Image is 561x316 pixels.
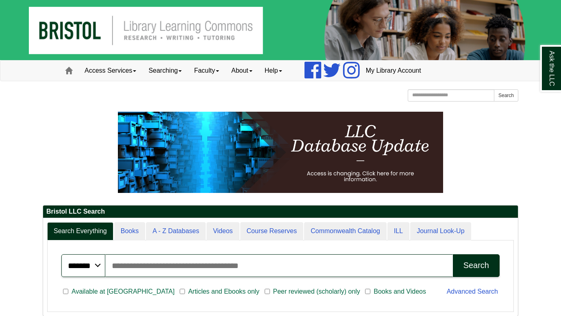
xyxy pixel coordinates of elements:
span: Available at [GEOGRAPHIC_DATA] [68,287,178,297]
img: HTML tutorial [118,112,443,193]
a: Access Services [78,61,142,81]
a: Journal Look-Up [410,222,471,240]
button: Search [453,254,500,277]
a: Advanced Search [447,288,498,295]
span: Books and Videos [370,287,429,297]
button: Search [494,89,518,102]
span: Peer reviewed (scholarly) only [270,287,363,297]
a: Help [259,61,288,81]
input: Peer reviewed (scholarly) only [265,288,270,295]
h2: Bristol LLC Search [43,206,518,218]
a: Books [114,222,145,240]
a: My Library Account [360,61,427,81]
span: Articles and Ebooks only [185,287,263,297]
a: Searching [142,61,188,81]
a: Videos [207,222,239,240]
a: ILL [387,222,409,240]
a: A - Z Databases [146,222,206,240]
input: Books and Videos [365,288,370,295]
a: Faculty [188,61,225,81]
a: About [225,61,259,81]
a: Commonwealth Catalog [304,222,387,240]
a: Search Everything [47,222,113,240]
a: Course Reserves [240,222,304,240]
div: Search [463,261,489,270]
input: Articles and Ebooks only [180,288,185,295]
input: Available at [GEOGRAPHIC_DATA] [63,288,68,295]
